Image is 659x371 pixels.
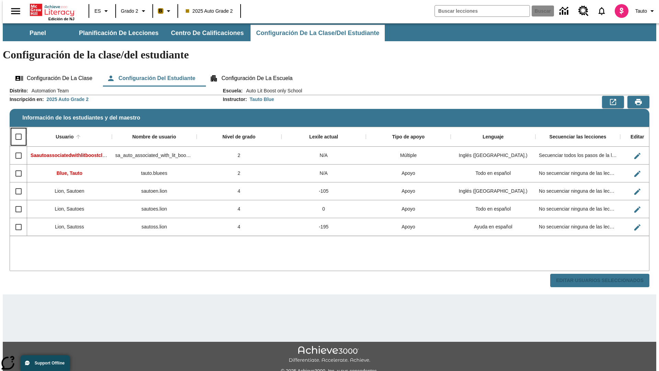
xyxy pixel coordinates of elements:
span: 2025 Auto Grade 2 [186,8,233,15]
a: Centro de recursos, Se abrirá en una pestaña nueva. [574,2,593,20]
div: 2 [197,147,281,165]
button: Panel [3,25,72,41]
span: Lion, Sautoes [55,206,84,212]
div: Inglés (EE. UU.) [451,147,535,165]
button: Editar Usuario [631,203,644,216]
a: Portada [30,3,74,17]
h2: Distrito : [10,88,28,94]
div: Nivel de grado [222,134,255,140]
div: Subbarra de navegación [3,23,656,41]
div: tauto.bluees [112,165,197,182]
button: Editar Usuario [631,221,644,234]
button: Editar Usuario [631,185,644,199]
span: Saautoassociatedwithlitboostcl, Saautoassociatedwithlitboostcl [31,153,177,158]
h2: Instructor : [223,97,247,102]
div: Múltiple [366,147,451,165]
div: 4 [197,200,281,218]
span: Automation Team [28,87,69,94]
div: Lexile actual [309,134,338,140]
div: No secuenciar ninguna de las lecciones [535,165,620,182]
div: Inglés (EE. UU.) [451,182,535,200]
button: Planificación de lecciones [73,25,164,41]
div: Tipo de apoyo [392,134,425,140]
div: N/A [281,147,366,165]
div: Usuario [56,134,73,140]
div: 0 [281,200,366,218]
button: Boost El color de la clase es anaranjado claro. Cambiar el color de la clase. [155,5,175,17]
span: Blue, Tauto [57,170,82,176]
h2: Inscripción en : [10,97,44,102]
img: Achieve3000 Differentiate Accelerate Achieve [289,346,370,363]
button: Escoja un nuevo avatar [611,2,633,20]
div: 2025 Auto Grade 2 [47,96,89,103]
div: Apoyo [366,165,451,182]
div: Información de los estudiantes y del maestro [10,87,649,288]
button: Grado: Grado 2, Elige un grado [118,5,150,17]
h1: Configuración de la clase/del estudiante [3,48,656,61]
span: ES [94,8,101,15]
div: Ayuda en español [451,218,535,236]
div: Todo en español [451,165,535,182]
span: Support Offline [35,361,65,366]
button: Configuración del estudiante [101,70,201,87]
button: Editar Usuario [631,149,644,163]
button: Configuración de la clase [10,70,98,87]
div: sautoss.lion [112,218,197,236]
button: Abrir el menú lateral [5,1,26,21]
input: Buscar campo [435,5,530,16]
div: Secuenciar las lecciones [550,134,606,140]
div: 2 [197,165,281,182]
button: Vista previa de impresión [627,96,649,108]
button: Centro de calificaciones [165,25,249,41]
div: Subbarra de navegación [3,25,385,41]
div: Tauto Blue [250,96,274,103]
div: No secuenciar ninguna de las lecciones [535,218,620,236]
button: Exportar a CSV [602,96,624,108]
div: sautoes.lion [112,200,197,218]
div: Configuración de la clase/del estudiante [10,70,649,87]
div: Apoyo [366,200,451,218]
span: Información de los estudiantes y del maestro [22,115,140,121]
span: Grado 2 [121,8,138,15]
div: Nombre de usuario [132,134,176,140]
div: sautoen.lion [112,182,197,200]
button: Configuración de la escuela [204,70,298,87]
div: Secuenciar todos los pasos de la lección [535,147,620,165]
button: Support Offline [21,355,70,371]
div: Apoyo [366,182,451,200]
img: avatar image [615,4,628,18]
div: sa_auto_associated_with_lit_boost_classes [112,147,197,165]
div: Lenguaje [483,134,504,140]
h2: Escuela : [223,88,243,94]
div: -105 [281,182,366,200]
span: Lion, Sautoss [55,224,84,229]
div: No secuenciar ninguna de las lecciones [535,182,620,200]
button: Lenguaje: ES, Selecciona un idioma [91,5,113,17]
button: Configuración de la clase/del estudiante [251,25,385,41]
div: Portada [30,2,74,21]
div: Apoyo [366,218,451,236]
span: Lion, Sautoen [55,188,84,194]
div: -195 [281,218,366,236]
div: Todo en español [451,200,535,218]
a: Notificaciones [593,2,611,20]
span: Auto Lit Boost only School [243,87,302,94]
button: Editar Usuario [631,167,644,181]
span: Tauto [635,8,647,15]
div: No secuenciar ninguna de las lecciones [535,200,620,218]
button: Perfil/Configuración [633,5,659,17]
a: Centro de información [555,2,574,21]
div: N/A [281,165,366,182]
span: B [159,7,162,15]
div: Editar [631,134,644,140]
div: 4 [197,218,281,236]
div: 4 [197,182,281,200]
span: Edición de NJ [48,17,74,21]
